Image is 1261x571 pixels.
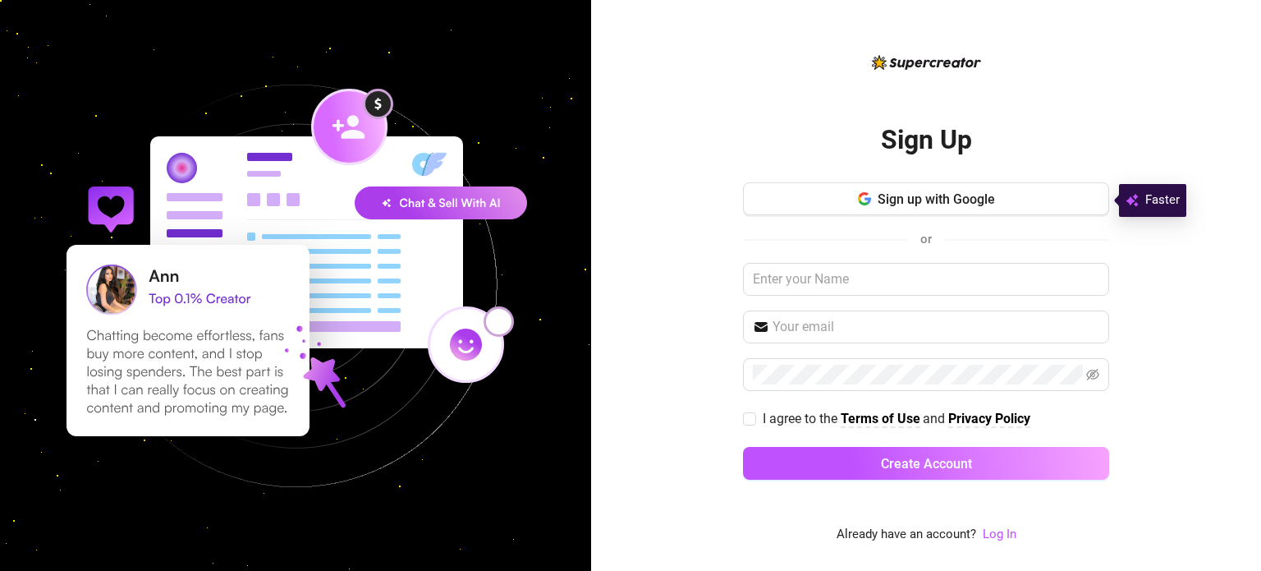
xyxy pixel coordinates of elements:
span: Faster [1145,191,1180,210]
input: Enter your Name [743,263,1109,296]
a: Log In [983,527,1016,541]
button: Create Account [743,447,1109,480]
strong: Privacy Policy [948,411,1030,426]
span: Create Account [881,456,972,472]
img: signup-background-D0MIrEPF.svg [11,2,580,570]
a: Terms of Use [841,411,920,428]
img: logo-BBDzfeDw.svg [872,55,981,70]
a: Privacy Policy [948,411,1030,428]
span: or [920,232,932,246]
strong: Terms of Use [841,411,920,426]
span: I agree to the [763,411,841,426]
h2: Sign Up [881,123,972,157]
input: Your email [773,317,1099,337]
a: Log In [983,525,1016,545]
span: Sign up with Google [878,191,995,207]
span: and [923,411,948,426]
img: svg%3e [1126,191,1139,210]
span: eye-invisible [1086,368,1099,381]
button: Sign up with Google [743,182,1109,215]
span: Already have an account? [837,525,976,545]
